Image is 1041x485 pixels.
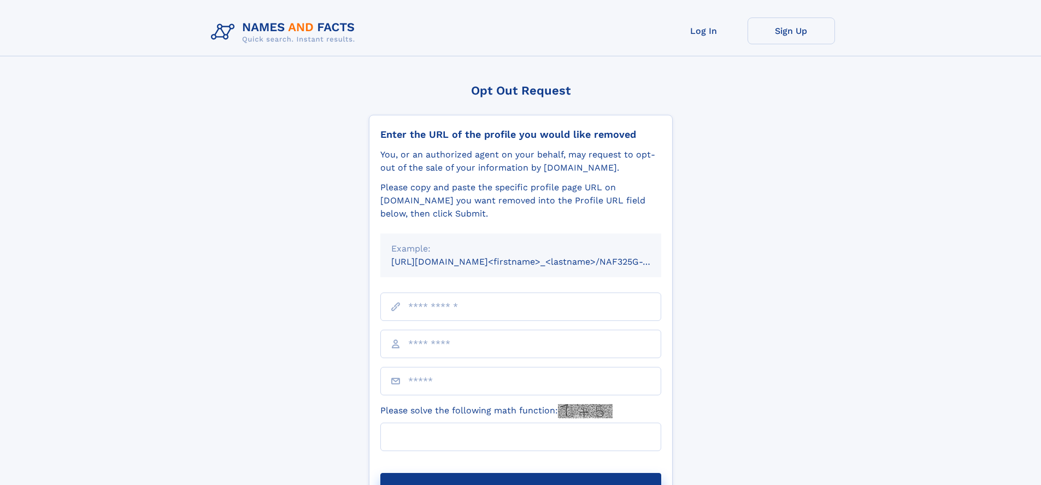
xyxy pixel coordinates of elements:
[391,242,650,255] div: Example:
[380,148,661,174] div: You, or an authorized agent on your behalf, may request to opt-out of the sale of your informatio...
[380,128,661,141] div: Enter the URL of the profile you would like removed
[369,84,673,97] div: Opt Out Request
[660,17,748,44] a: Log In
[748,17,835,44] a: Sign Up
[207,17,364,47] img: Logo Names and Facts
[391,256,682,267] small: [URL][DOMAIN_NAME]<firstname>_<lastname>/NAF325G-xxxxxxxx
[380,181,661,220] div: Please copy and paste the specific profile page URL on [DOMAIN_NAME] you want removed into the Pr...
[380,404,613,418] label: Please solve the following math function:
